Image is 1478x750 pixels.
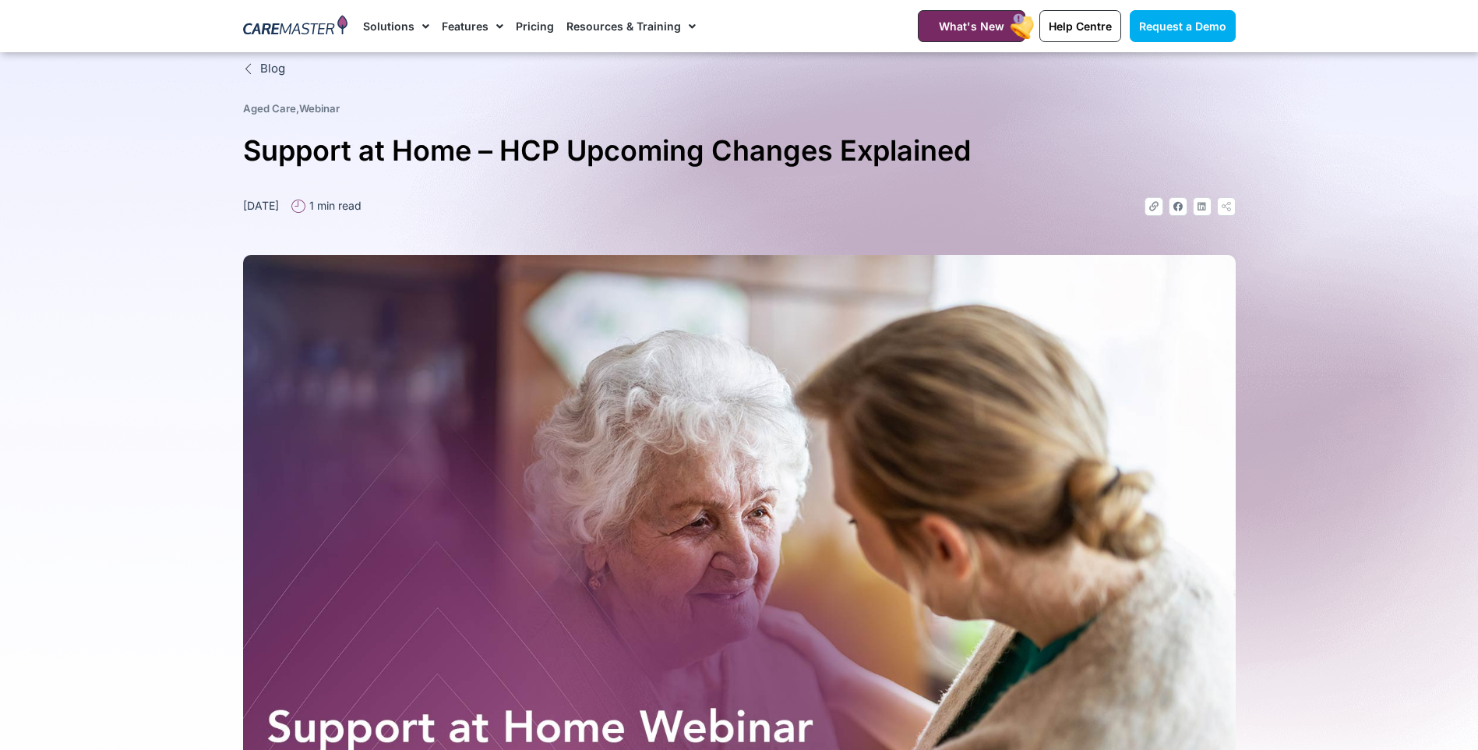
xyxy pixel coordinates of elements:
[305,197,362,214] span: 1 min read
[243,15,348,38] img: CareMaster Logo
[299,102,340,115] a: Webinar
[243,60,1236,78] a: Blog
[243,128,1236,174] h1: Support at Home – HCP Upcoming Changes Explained
[243,102,296,115] a: Aged Care
[918,10,1025,42] a: What's New
[1130,10,1236,42] a: Request a Demo
[1039,10,1121,42] a: Help Centre
[243,199,279,212] time: [DATE]
[1049,19,1112,33] span: Help Centre
[256,60,285,78] span: Blog
[243,102,340,115] span: ,
[1139,19,1226,33] span: Request a Demo
[939,19,1004,33] span: What's New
